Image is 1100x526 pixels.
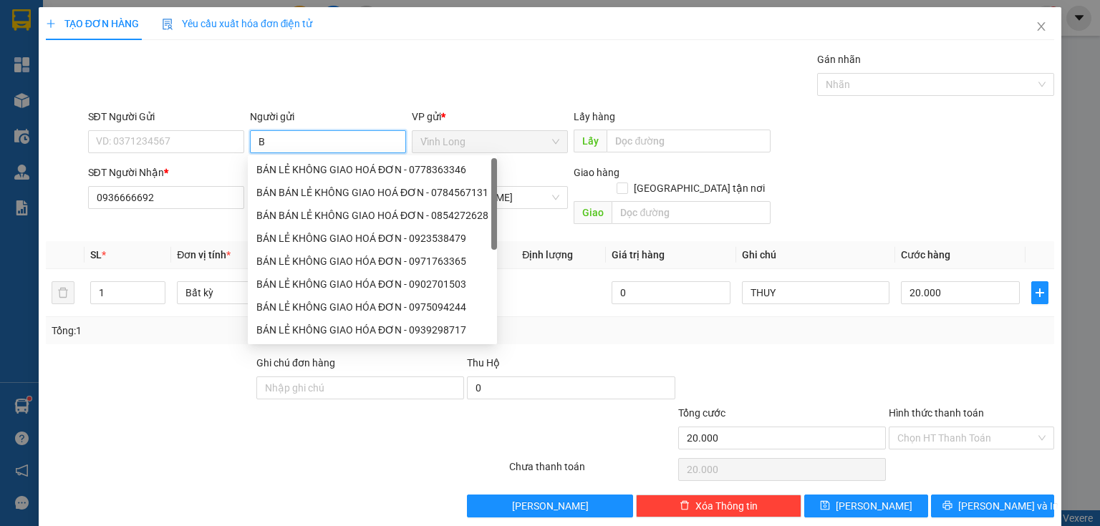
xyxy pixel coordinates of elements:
div: BÁN BÁN LẺ KHÔNG GIAO HOÁ ĐƠN - 0854272628 [256,208,488,223]
span: Lấy hàng [574,111,615,122]
div: BÁN BÁN LẺ KHÔNG GIAO HOÁ ĐƠN - 0784567131 [256,185,488,200]
span: save [820,500,830,512]
span: plus [1032,287,1048,298]
input: Dọc đường [612,201,771,224]
div: BÁN BÁN LẺ KHÔNG GIAO HOÁ ĐƠN - 0854272628 [248,204,497,227]
div: BÁN LẺ KHÔNG GIAO HOÁ ĐƠN - 0778363346 [256,162,488,177]
span: Định lượng [522,249,573,260]
span: Bất kỳ [185,282,316,303]
div: BÁN LẺ KHÔNG GIAO HÓA ĐƠN - 0939298717 [248,318,497,341]
div: TOÀN TRÀ [93,47,208,64]
span: Xóa Thông tin [695,498,758,514]
label: Hình thức thanh toán [889,407,984,419]
button: [PERSON_NAME] [467,495,632,517]
div: BÁN LẺ KHÔNG GIAO HÓA ĐƠN - 0939298717 [256,322,488,338]
span: [PERSON_NAME] [836,498,912,514]
div: SĐT Người Nhận [88,165,244,180]
div: BÁN LẺ KHÔNG GIAO HOÁ ĐƠN - 0778363346 [248,158,497,181]
span: Nhận: [93,14,127,29]
span: [PERSON_NAME] [512,498,589,514]
div: VP gửi [412,109,568,125]
div: Chưa thanh toán [508,459,676,484]
div: SĐT Người Gửi [88,109,244,125]
div: BÁN LẺ KHÔNG GIAO HÓA ĐƠN - 0971763365 [248,250,497,273]
span: [PERSON_NAME] và In [958,498,1058,514]
span: plus [46,19,56,29]
span: Thu Hộ [467,357,500,369]
div: BÁN LẺ KHÔNG GIAO HÓA ĐƠN - 0902701503 [256,276,488,292]
img: icon [162,19,173,30]
span: Lấy [574,130,607,152]
div: Tổng: 1 [52,323,425,339]
span: Giao hàng [574,167,619,178]
span: Giao [574,201,612,224]
button: plus [1031,281,1048,304]
input: Dọc đường [607,130,771,152]
div: TP. [PERSON_NAME] [93,12,208,47]
span: Tổng cước [678,407,725,419]
span: close [1036,21,1047,32]
div: BÁN LẺ KHÔNG GIAO HÓA ĐƠN - 0975094244 [256,299,488,315]
label: Gán nhãn [817,54,861,65]
button: save[PERSON_NAME] [804,495,928,517]
div: BÁN LẺ KHÔNG GIAO HOÁ ĐƠN - 0923538479 [248,227,497,250]
div: BÁN LẺ KHÔNG GIAO HÓA ĐƠN - 0971763365 [256,253,488,269]
div: Vĩnh Long [12,12,83,47]
button: delete [52,281,74,304]
span: Yêu cầu xuất hóa đơn điện tử [162,18,313,29]
div: 0909846097 [93,64,208,84]
div: BÁN LẺ KHÔNG GIAO HOÁ ĐƠN - 0923538479 [256,230,488,246]
span: Gửi: [12,14,34,29]
div: BÁN LẺ KHÔNG GIAO HÓA ĐƠN - 0902701503 [248,273,497,296]
button: printer[PERSON_NAME] và In [931,495,1055,517]
span: delete [680,500,690,512]
span: Vĩnh Long [420,131,559,152]
input: Ghi chú đơn hàng [256,376,464,399]
span: [GEOGRAPHIC_DATA] tận nơi [628,180,771,196]
span: Đơn vị tính [177,249,231,260]
input: 0 [612,281,730,304]
span: SL [90,249,102,260]
button: deleteXóa Thông tin [636,495,801,517]
span: Cước hàng [901,249,950,260]
div: BÁN LẺ KHÔNG GIAO HOÁ ĐƠN [12,47,83,115]
div: BÁN LẺ KHÔNG GIAO HÓA ĐƠN - 0975094244 [248,296,497,318]
th: Ghi chú [736,241,895,269]
span: printer [942,500,952,512]
label: Ghi chú đơn hàng [256,357,335,369]
button: Close [1021,7,1061,47]
div: BÁN BÁN LẺ KHÔNG GIAO HOÁ ĐƠN - 0784567131 [248,181,497,204]
span: Giá trị hàng [612,249,665,260]
input: Ghi Chú [742,281,889,304]
div: Người gửi [250,109,406,125]
span: TẠO ĐƠN HÀNG [46,18,139,29]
